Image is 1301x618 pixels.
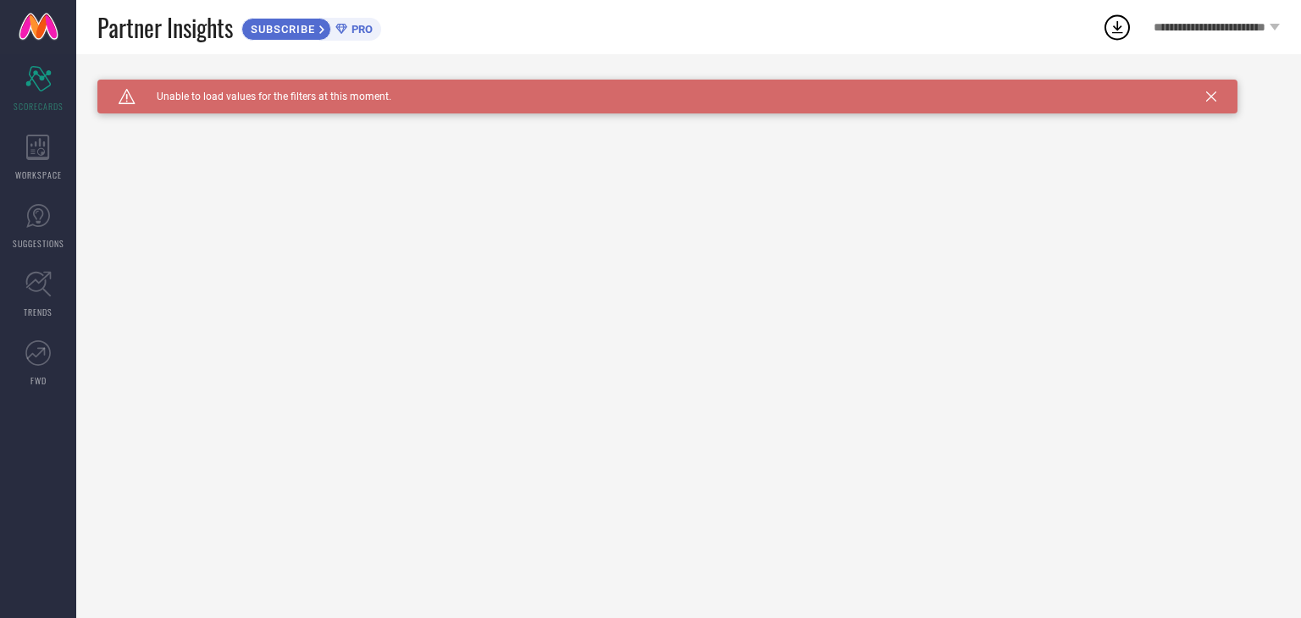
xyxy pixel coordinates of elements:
[30,374,47,387] span: FWD
[136,91,391,102] span: Unable to load values for the filters at this moment.
[24,306,53,318] span: TRENDS
[97,80,1280,93] div: Unable to load filters at this moment. Please try later.
[241,14,381,41] a: SUBSCRIBEPRO
[347,23,373,36] span: PRO
[14,100,64,113] span: SCORECARDS
[242,23,319,36] span: SUBSCRIBE
[13,237,64,250] span: SUGGESTIONS
[1102,12,1132,42] div: Open download list
[97,10,233,45] span: Partner Insights
[15,168,62,181] span: WORKSPACE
